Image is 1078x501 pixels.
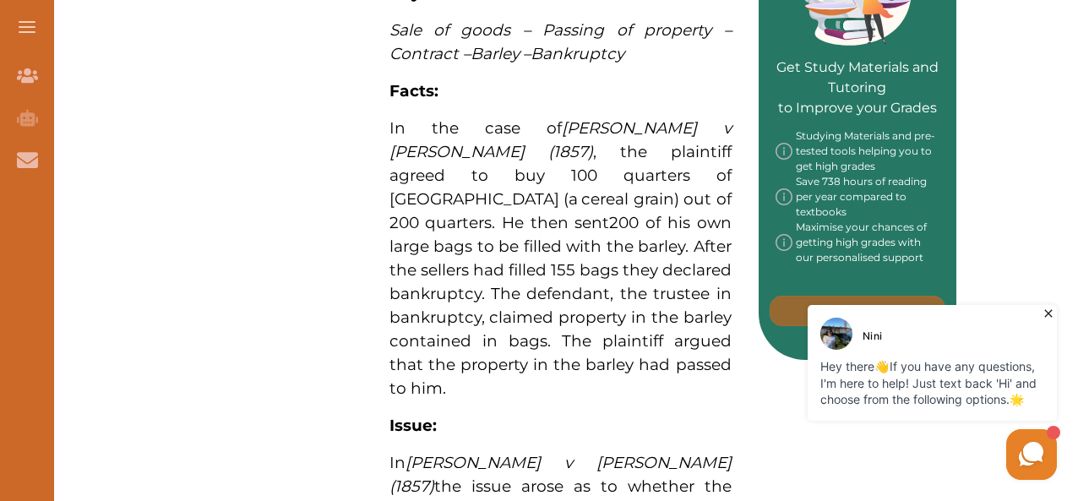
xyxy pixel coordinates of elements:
span: In the case of , the plaintiff agreed to buy 100 quarters of [GEOGRAPHIC_DATA] ( [389,118,732,209]
div: Maximise your chances of getting high grades with our personalised support [776,220,940,265]
span: Barley [471,44,520,63]
iframe: HelpCrunch [672,301,1061,484]
button: [object Object] [770,296,945,326]
span: Bankruptcy [531,44,624,63]
span: a [569,189,578,209]
strong: Facts: [389,81,438,101]
span: cereal grain [581,189,673,209]
span: [PERSON_NAME] v [PERSON_NAME] (1857) [389,118,732,161]
p: Get Study Materials and Tutoring to Improve your Grades [776,10,940,118]
span: In [389,453,406,472]
div: Studying Materials and pre-tested tools helping you to get high grades [776,128,940,174]
span: ) out of 200 quarters. He then sent [389,189,732,232]
span: – [523,44,531,63]
img: info-img [776,128,792,174]
img: info-img [776,220,792,265]
span: [PERSON_NAME] v [PERSON_NAME] (1857) [389,453,732,496]
span: Sale of goods – Passing of property – Contract – [389,20,732,63]
img: info-img [776,174,792,220]
strong: Issue: [389,416,437,435]
div: Save 738 hours of reading per year compared to textbooks [776,174,940,220]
